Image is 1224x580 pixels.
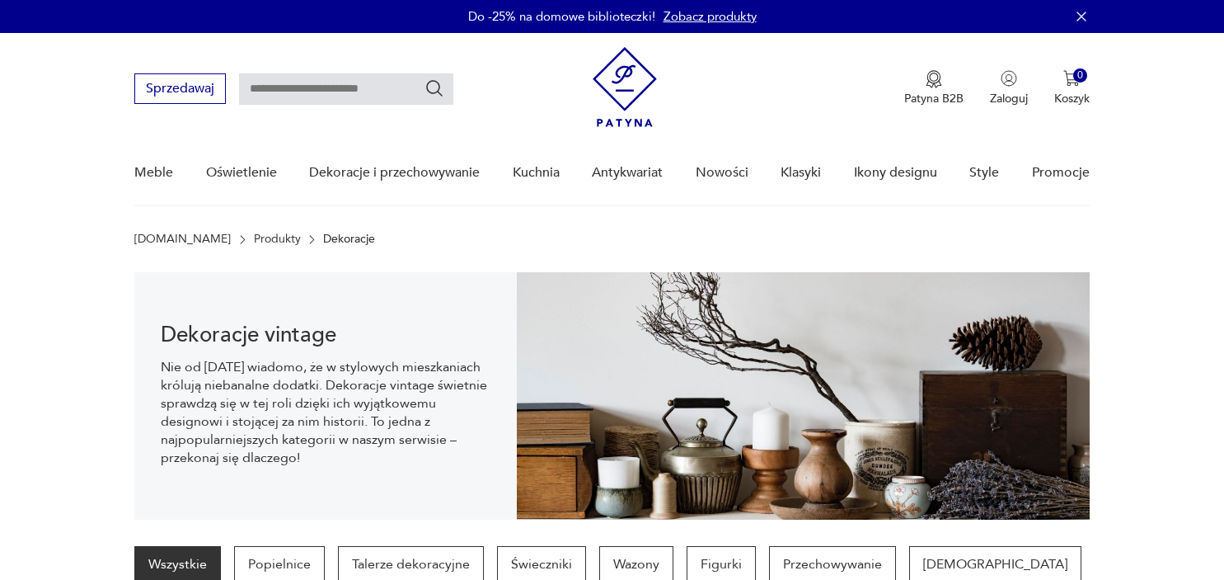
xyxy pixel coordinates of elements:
[990,91,1028,106] p: Zaloguj
[1073,68,1087,83] div: 0
[1054,70,1090,106] button: 0Koszyk
[593,47,657,127] img: Patyna - sklep z meblami i dekoracjami vintage
[592,141,663,205] a: Antykwariat
[134,73,226,104] button: Sprzedawaj
[424,78,444,98] button: Szukaj
[323,233,375,246] p: Dekoracje
[517,272,1090,520] img: 3afcf10f899f7d06865ab57bf94b2ac8.jpg
[1001,70,1017,87] img: Ikonka użytkownika
[1063,70,1080,87] img: Ikona koszyka
[134,141,173,205] a: Meble
[904,70,964,106] button: Patyna B2B
[904,91,964,106] p: Patyna B2B
[904,70,964,106] a: Ikona medaluPatyna B2B
[513,141,560,205] a: Kuchnia
[1032,141,1090,205] a: Promocje
[969,141,999,205] a: Style
[1054,91,1090,106] p: Koszyk
[664,8,757,25] a: Zobacz produkty
[781,141,821,205] a: Klasyki
[468,8,655,25] p: Do -25% na domowe biblioteczki!
[309,141,480,205] a: Dekoracje i przechowywanie
[254,233,301,246] a: Produkty
[161,325,490,345] h1: Dekoracje vintage
[134,233,231,246] a: [DOMAIN_NAME]
[926,70,942,88] img: Ikona medalu
[134,84,226,96] a: Sprzedawaj
[990,70,1028,106] button: Zaloguj
[854,141,937,205] a: Ikony designu
[161,358,490,467] p: Nie od [DATE] wiadomo, że w stylowych mieszkaniach królują niebanalne dodatki. Dekoracje vintage ...
[696,141,748,205] a: Nowości
[206,141,277,205] a: Oświetlenie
